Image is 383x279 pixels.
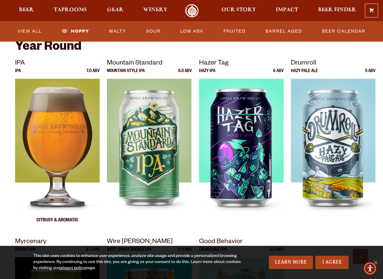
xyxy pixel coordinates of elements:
a: Gear [103,4,127,17]
p: IPA [15,58,100,69]
p: Drumroll [291,58,375,69]
a: View All [15,24,44,38]
img: Drumroll [291,79,375,230]
a: Winery [139,4,171,17]
p: Hazy Pale Ale [291,69,318,79]
p: 6.5 ABV [178,69,192,79]
h2: Year Round [15,40,368,55]
span: Beer Finder [318,8,356,12]
a: Sour [144,24,163,38]
a: Hazer Tag Hazy IPA 6 ABV Hazer Tag Hazer Tag [199,58,284,230]
span: Impact [276,8,298,12]
a: I Agree [315,256,349,269]
a: Low ABV [178,24,206,38]
span: Taprooms [54,8,87,12]
p: Mountain Style IPA [107,69,145,79]
img: IPA [15,79,100,230]
p: Myrcenary [15,237,100,248]
span: Gear [107,8,124,12]
p: IPA [15,69,21,79]
p: 7.0 ABV [86,69,100,79]
a: Beer [15,4,38,17]
p: 6 ABV [273,69,284,79]
a: Our Story [217,4,260,17]
p: Hazy IPA [199,69,215,79]
a: privacy policy [59,266,85,271]
p: Hazer Tag [199,58,284,69]
a: Beer Calendar [320,24,368,38]
img: Hazer Tag [199,79,284,230]
a: Mountain Standard Mountain Style IPA 6.5 ABV Mountain Standard Mountain Standard [107,58,191,230]
span: Our Story [221,8,256,12]
a: IPA IPA 7.0 ABV IPA IPA [15,58,100,230]
a: Odell Home [181,4,203,17]
a: Drumroll Hazy Pale Ale 5 ABV Drumroll Drumroll [291,58,375,230]
div: Accessibility Menu [363,262,377,275]
img: Mountain Standard [107,79,191,230]
p: Good Behavior [199,237,284,248]
a: Impact [272,4,302,17]
p: Wire [PERSON_NAME] [107,237,191,248]
a: Malty [107,24,129,38]
a: Taprooms [50,4,91,17]
a: Fruited [221,24,248,38]
span: Beer [19,8,34,12]
span: Winery [143,8,167,12]
a: Barrel Aged [263,24,304,38]
a: Hoppy [59,24,92,38]
p: Mountain Standard [107,58,191,69]
p: 5 ABV [365,69,375,79]
div: This site uses cookies to enhance user experience, analyze site usage and provide a personalized ... [33,253,245,271]
a: Beer Finder [314,4,360,17]
a: Learn More [269,256,313,269]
